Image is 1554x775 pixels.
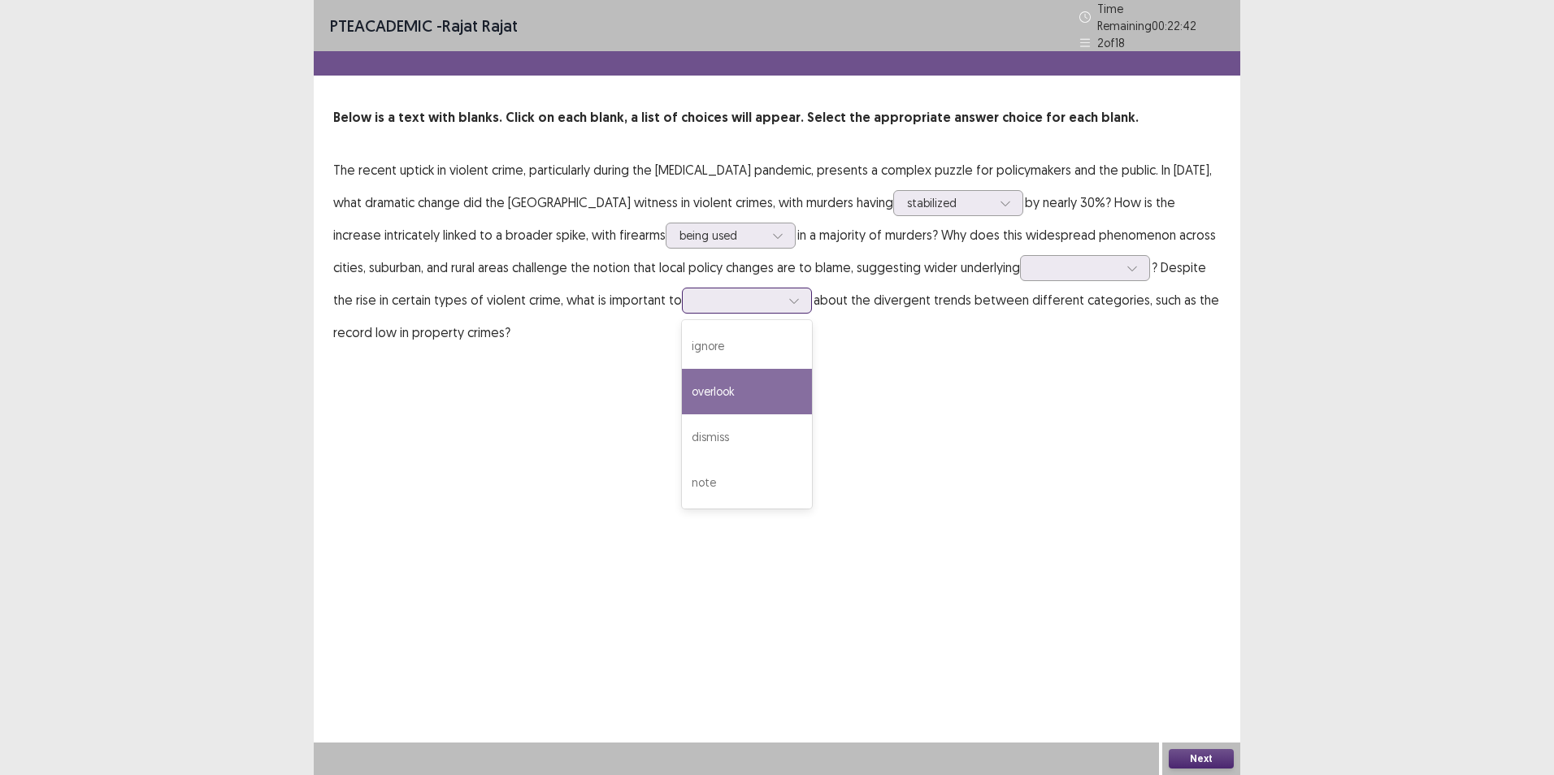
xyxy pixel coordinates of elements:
[679,223,764,248] div: being used
[333,108,1221,128] p: Below is a text with blanks. Click on each blank, a list of choices will appear. Select the appro...
[682,323,812,369] div: ignore
[1169,749,1234,769] button: Next
[682,369,812,414] div: overlook
[682,414,812,460] div: dismiss
[333,154,1221,349] p: The recent uptick in violent crime, particularly during the [MEDICAL_DATA] pandemic, presents a c...
[330,15,432,36] span: PTE academic
[682,460,812,505] div: note
[1097,34,1125,51] p: 2 of 18
[330,14,518,38] p: - rajat rajat
[907,191,992,215] div: stabilized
